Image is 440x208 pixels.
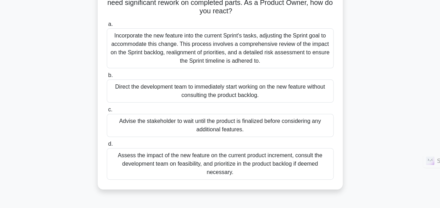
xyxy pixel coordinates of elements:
[107,79,334,103] div: Direct the development team to immediately start working on the new feature without consulting th...
[107,28,334,68] div: Incorporate the new feature into the current Sprint's tasks, adjusting the Sprint goal to accommo...
[107,148,334,180] div: Assess the impact of the new feature on the current product increment, consult the development te...
[107,114,334,137] div: Advise the stakeholder to wait until the product is finalized before considering any additional f...
[108,141,113,147] span: d.
[108,21,113,27] span: a.
[108,106,112,112] span: c.
[108,72,113,78] span: b.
